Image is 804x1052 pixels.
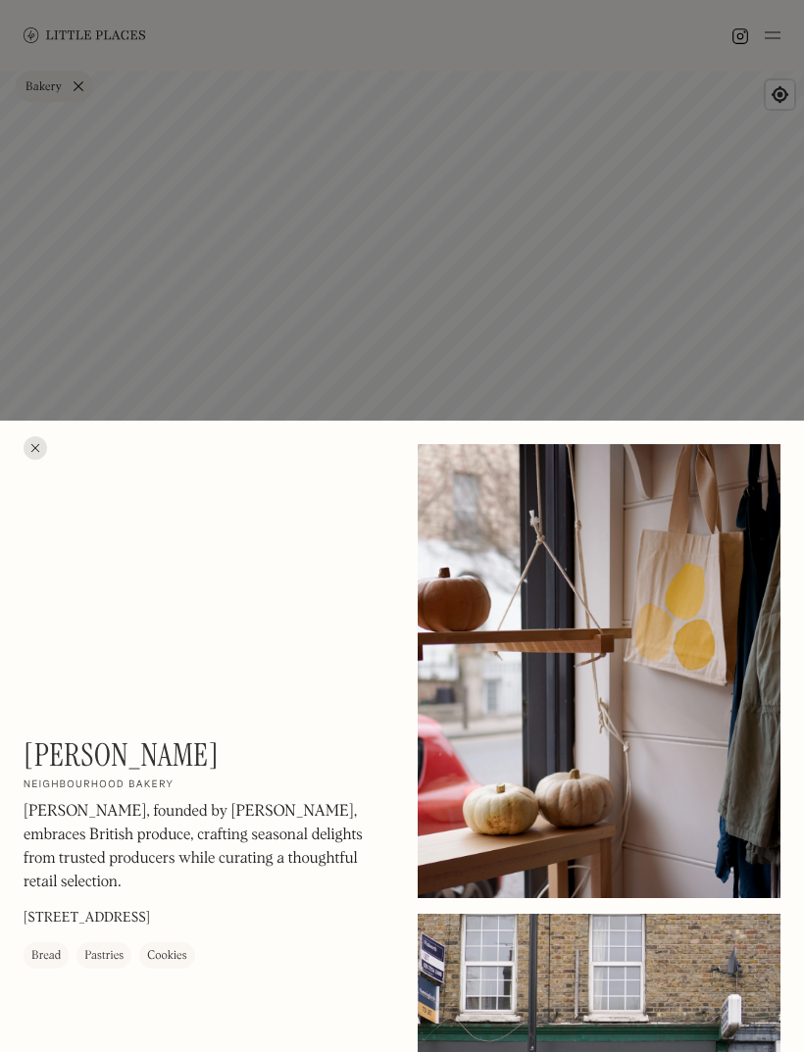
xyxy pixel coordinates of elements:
p: [STREET_ADDRESS] [24,907,150,927]
h1: [PERSON_NAME] [24,736,219,774]
div: Cookies [147,945,186,965]
h2: Neighbourhood bakery [24,777,174,791]
div: Bread [31,945,61,965]
div: Pastries [84,945,124,965]
p: [PERSON_NAME], founded by [PERSON_NAME], embraces British produce, crafting seasonal delights fro... [24,799,386,893]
